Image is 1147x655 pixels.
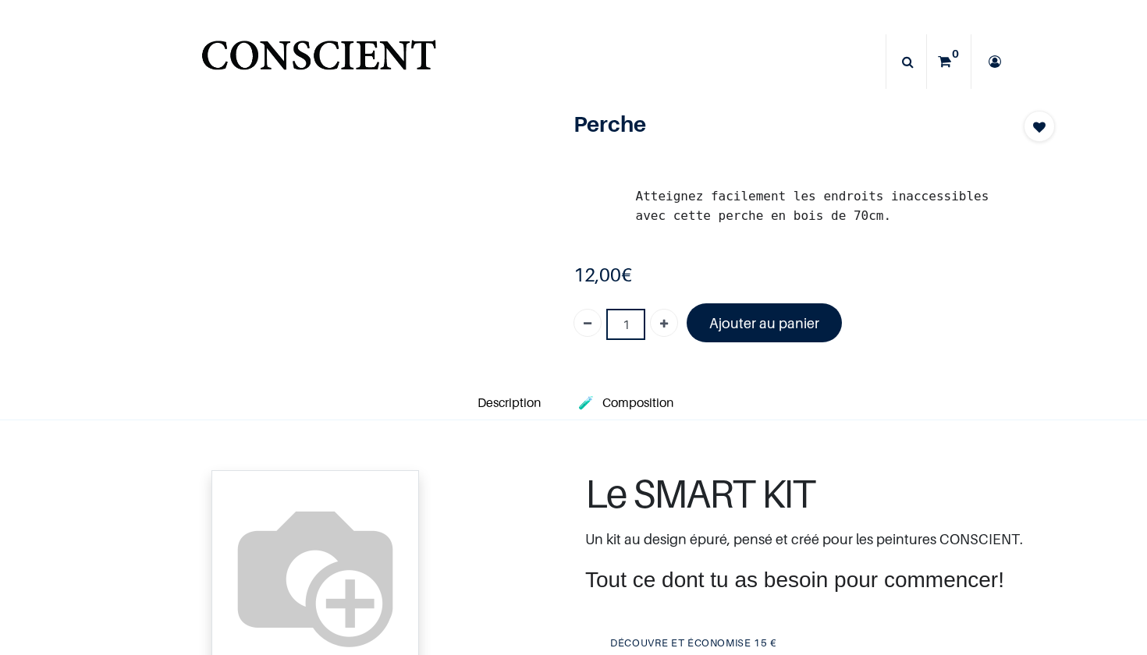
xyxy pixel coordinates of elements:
span: 12,00 [573,264,621,286]
span: Atteignez facilement les endroits inaccessibles avec cette perche en bois de 70cm. [636,189,989,223]
span: Description [478,395,541,410]
img: Conscient [198,31,439,93]
a: Ajouter [650,309,678,337]
p: Un kit au design épuré, pensé et créé pour les peintures CONSCIENT. [585,529,1078,550]
a: Ajouter au panier [687,303,842,342]
sup: 0 [948,46,963,62]
span: 🧪 [578,395,594,410]
h1: Le SMART KIT [585,472,1078,515]
iframe: Tidio Chat [1067,554,1140,628]
a: 0 [927,34,971,89]
button: Add to wishlist [1024,111,1055,142]
b: € [573,264,632,286]
a: Logo of Conscient [198,31,439,93]
span: Add to wishlist [1033,118,1046,136]
span: Tout ce dont tu as besoin pour commencer [585,568,998,592]
h1: Perche [573,111,982,137]
font: Ajouter au panier [709,315,819,331]
span: Composition [602,395,673,410]
span: ! [998,568,1004,592]
a: Supprimer [573,309,602,337]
